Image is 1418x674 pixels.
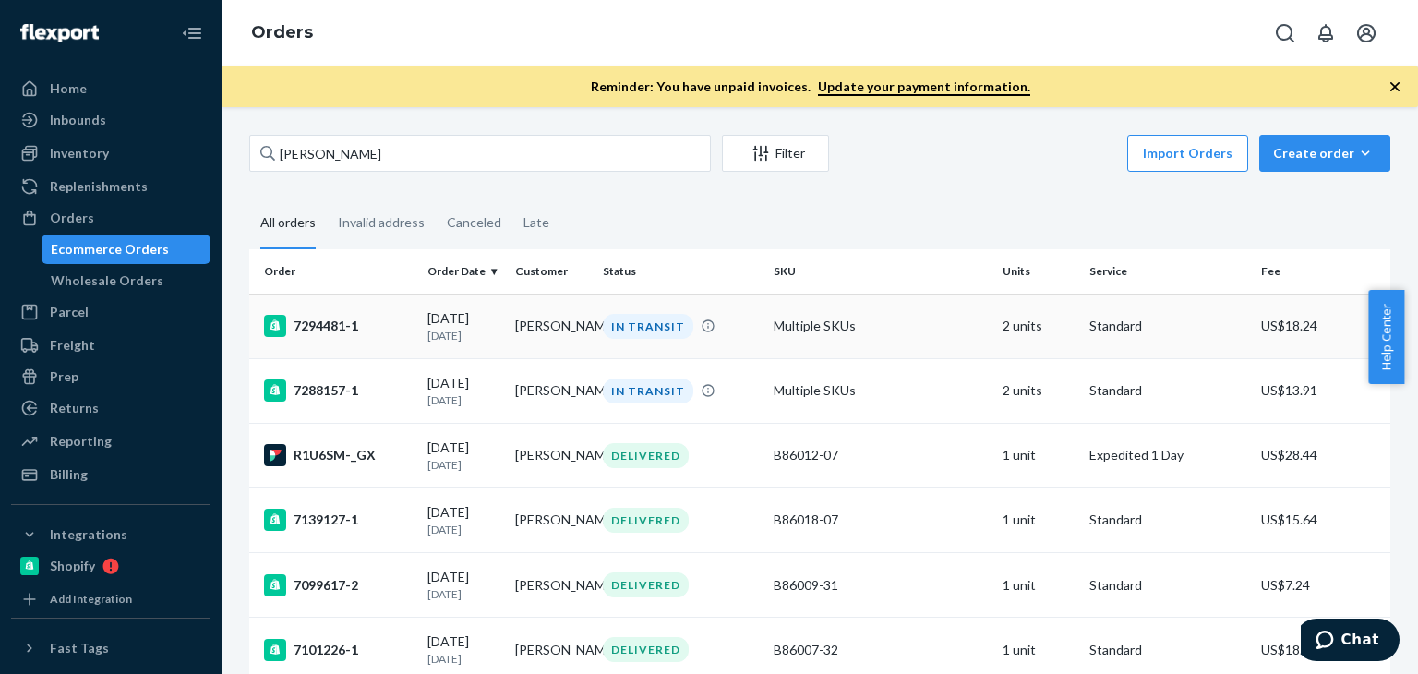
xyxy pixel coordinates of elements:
[50,111,106,129] div: Inbounds
[427,651,500,667] p: [DATE]
[723,144,828,162] div: Filter
[427,374,500,408] div: [DATE]
[50,639,109,657] div: Fast Tags
[995,553,1083,618] td: 1 unit
[51,240,169,259] div: Ecommerce Orders
[427,503,500,537] div: [DATE]
[1254,358,1390,423] td: US$13.91
[51,271,163,290] div: Wholesale Orders
[50,209,94,227] div: Orders
[11,460,210,489] a: Billing
[766,249,994,294] th: SKU
[995,423,1083,487] td: 1 unit
[1301,619,1400,665] iframe: Opens a widget where you can chat to one of our agents
[447,199,501,247] div: Canceled
[338,199,425,247] div: Invalid address
[50,303,89,321] div: Parcel
[603,572,689,597] div: DELIVERED
[508,294,595,358] td: [PERSON_NAME]
[774,446,987,464] div: B86012-07
[1089,511,1245,529] p: Standard
[1254,294,1390,358] td: US$18.24
[1082,249,1253,294] th: Service
[603,314,693,339] div: IN TRANSIT
[595,249,766,294] th: Status
[1273,144,1376,162] div: Create order
[11,551,210,581] a: Shopify
[427,632,500,667] div: [DATE]
[11,427,210,456] a: Reporting
[11,520,210,549] button: Integrations
[11,297,210,327] a: Parcel
[508,487,595,552] td: [PERSON_NAME]
[11,331,210,360] a: Freight
[1254,487,1390,552] td: US$15.64
[722,135,829,172] button: Filter
[1089,381,1245,400] p: Standard
[264,444,413,466] div: R1U6SM-_GX
[427,522,500,537] p: [DATE]
[1254,423,1390,487] td: US$28.44
[50,557,95,575] div: Shopify
[508,553,595,618] td: [PERSON_NAME]
[11,203,210,233] a: Orders
[1254,249,1390,294] th: Fee
[264,509,413,531] div: 7139127-1
[50,177,148,196] div: Replenishments
[523,199,549,247] div: Late
[11,74,210,103] a: Home
[11,393,210,423] a: Returns
[11,138,210,168] a: Inventory
[603,637,689,662] div: DELIVERED
[50,465,88,484] div: Billing
[1127,135,1248,172] button: Import Orders
[260,199,316,249] div: All orders
[42,235,211,264] a: Ecommerce Orders
[264,315,413,337] div: 7294481-1
[11,362,210,391] a: Prep
[1368,290,1404,384] span: Help Center
[515,263,588,279] div: Customer
[11,588,210,610] a: Add Integration
[995,294,1083,358] td: 2 units
[174,15,210,52] button: Close Navigation
[427,392,500,408] p: [DATE]
[50,336,95,355] div: Freight
[249,249,420,294] th: Order
[995,487,1083,552] td: 1 unit
[774,511,987,529] div: B86018-07
[42,266,211,295] a: Wholesale Orders
[1089,576,1245,595] p: Standard
[50,525,127,544] div: Integrations
[774,576,987,595] div: B86009-31
[1089,317,1245,335] p: Standard
[427,568,500,602] div: [DATE]
[264,574,413,596] div: 7099617-2
[508,358,595,423] td: [PERSON_NAME]
[20,24,99,42] img: Flexport logo
[1307,15,1344,52] button: Open notifications
[1089,446,1245,464] p: Expedited 1 Day
[774,641,987,659] div: B86007-32
[50,144,109,162] div: Inventory
[427,586,500,602] p: [DATE]
[603,508,689,533] div: DELIVERED
[1267,15,1304,52] button: Open Search Box
[603,443,689,468] div: DELIVERED
[1348,15,1385,52] button: Open account menu
[264,639,413,661] div: 7101226-1
[50,79,87,98] div: Home
[995,249,1083,294] th: Units
[603,379,693,403] div: IN TRANSIT
[236,6,328,60] ol: breadcrumbs
[1254,553,1390,618] td: US$7.24
[766,358,994,423] td: Multiple SKUs
[591,78,1030,96] p: Reminder: You have unpaid invoices.
[50,367,78,386] div: Prep
[1259,135,1390,172] button: Create order
[1089,641,1245,659] p: Standard
[427,439,500,473] div: [DATE]
[818,78,1030,96] a: Update your payment information.
[50,591,132,607] div: Add Integration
